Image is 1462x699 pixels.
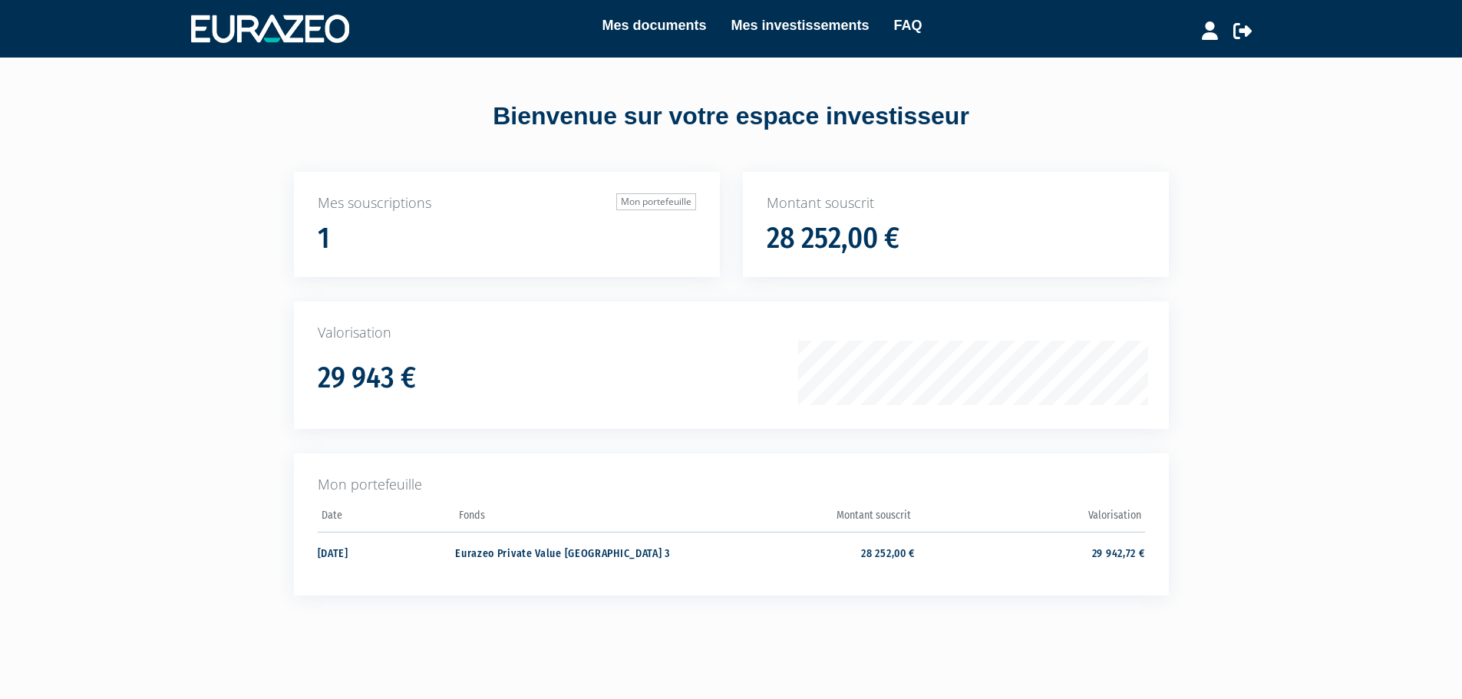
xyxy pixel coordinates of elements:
[602,15,706,36] a: Mes documents
[259,99,1203,134] div: Bienvenue sur votre espace investisseur
[915,504,1144,532] th: Valorisation
[191,15,349,42] img: 1732889491-logotype_eurazeo_blanc_rvb.png
[685,532,915,572] td: 28 252,00 €
[318,193,696,213] p: Mes souscriptions
[455,532,685,572] td: Eurazeo Private Value [GEOGRAPHIC_DATA] 3
[915,532,1144,572] td: 29 942,72 €
[318,323,1145,343] p: Valorisation
[767,193,1145,213] p: Montant souscrit
[318,223,330,255] h1: 1
[318,532,456,572] td: [DATE]
[767,223,899,255] h1: 28 252,00 €
[318,475,1145,495] p: Mon portefeuille
[318,362,416,394] h1: 29 943 €
[894,15,922,36] a: FAQ
[455,504,685,532] th: Fonds
[731,15,869,36] a: Mes investissements
[318,504,456,532] th: Date
[616,193,696,210] a: Mon portefeuille
[685,504,915,532] th: Montant souscrit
